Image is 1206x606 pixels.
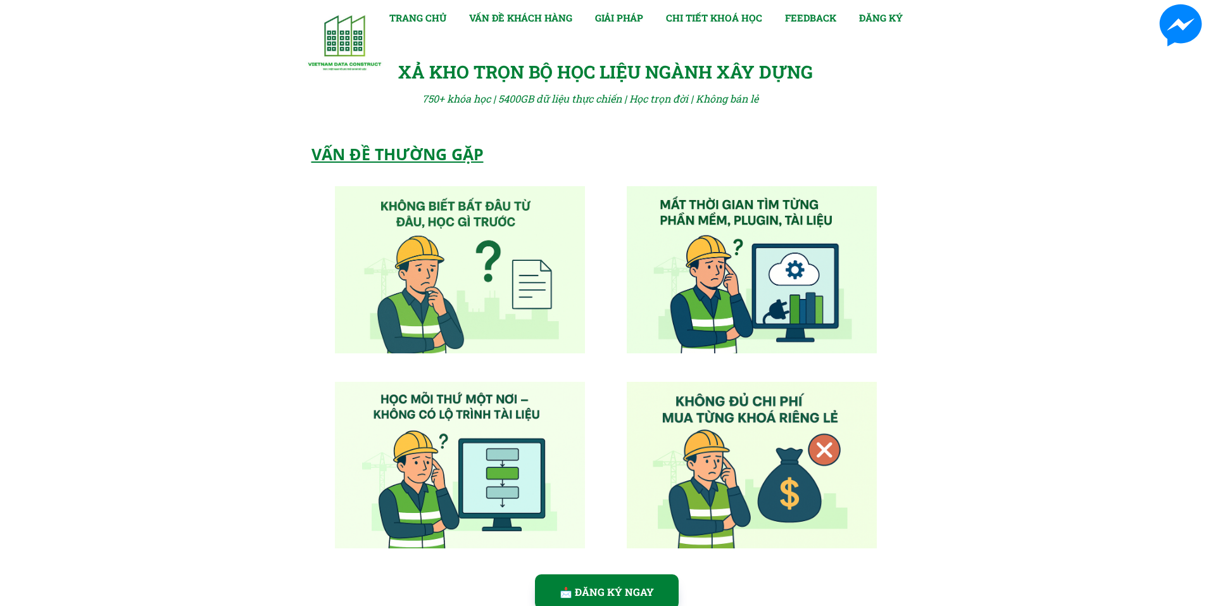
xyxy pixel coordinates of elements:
[398,58,822,87] div: XẢ KHO TRỌN BỘ HỌC LIỆU NGÀNH XÂY DỰNG
[859,10,903,25] a: ĐĂNG KÝ
[389,10,446,25] a: TRANG CHỦ
[595,10,643,25] a: GIẢI PHÁP
[422,91,776,107] div: 750+ khóa học | 5400GB dữ liệu thực chiến | Học trọn đời | Không bán lẻ
[666,10,762,25] a: CHI TIẾT KHOÁ HỌC
[311,141,609,167] div: VẤN ĐỀ THƯỜNG GẶP
[469,10,572,25] a: VẤN ĐỀ KHÁCH HÀNG
[785,10,836,25] a: FEEDBACK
